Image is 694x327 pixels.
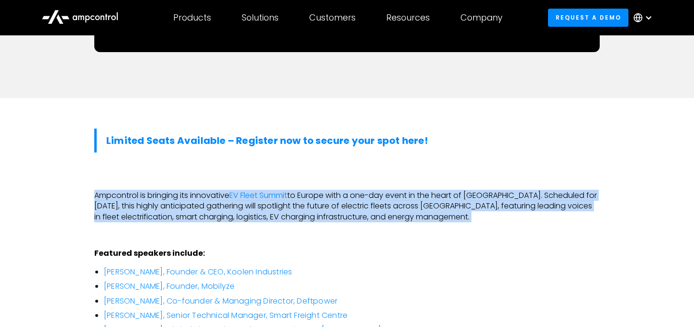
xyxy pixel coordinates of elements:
[94,248,205,259] strong: Featured speakers include:
[94,172,600,182] p: ‍
[106,134,428,147] a: Limited Seats Available – Register now to secure your spot here!
[460,12,503,23] div: Company
[94,129,600,153] blockquote: ‍
[386,12,430,23] div: Resources
[309,12,356,23] div: Customers
[94,190,600,222] p: Ampcontrol is bringing its innovative to Europe with a one-day event in the heart of [GEOGRAPHIC_...
[548,9,628,26] a: Request a demo
[229,190,287,201] a: EV Fleet Summit
[104,281,235,292] a: [PERSON_NAME], Founder, Mobilyze
[242,12,279,23] div: Solutions
[173,12,211,23] div: Products
[104,295,337,306] a: [PERSON_NAME], Co-founder & Managing Director, Deftpower
[104,266,292,277] a: [PERSON_NAME], Founder & CEO, Koolen Industries
[104,310,347,321] a: [PERSON_NAME], Senior Technical Manager, Smart Freight Centre
[94,230,600,240] p: ‍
